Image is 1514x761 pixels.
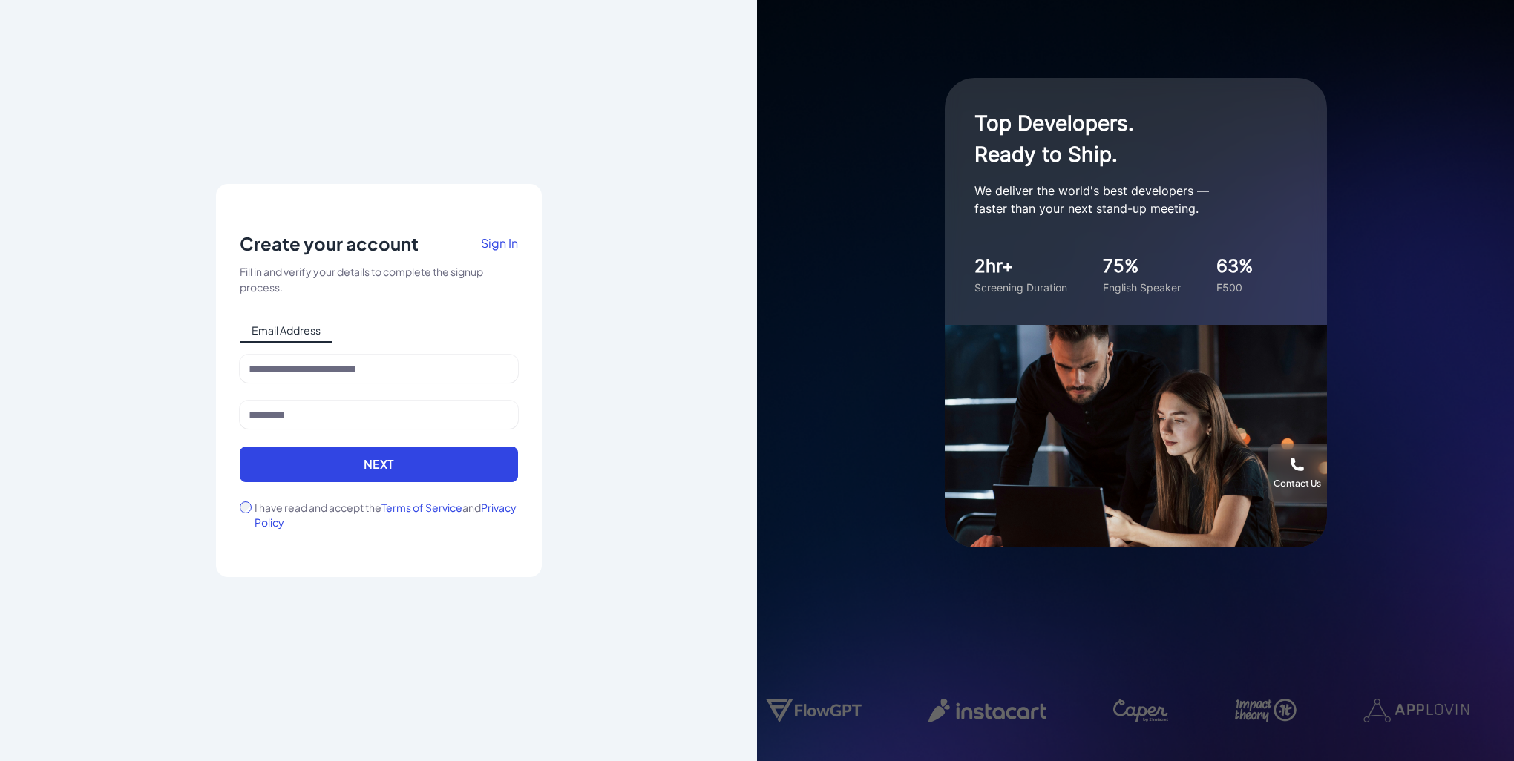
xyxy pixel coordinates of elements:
button: Next [240,447,518,482]
p: Create your account [240,231,419,255]
div: Contact Us [1274,478,1321,490]
a: Sign In [481,231,518,264]
div: Screening Duration [974,280,1067,295]
span: Email Address [240,319,332,343]
div: 2hr+ [974,253,1067,280]
div: F500 [1216,280,1254,295]
label: I have read and accept the and [255,500,518,530]
button: Contact Us [1268,444,1327,503]
h1: Top Developers. Ready to Ship. [974,108,1271,170]
div: English Speaker [1103,280,1181,295]
div: 63% [1216,253,1254,280]
p: We deliver the world's best developers — faster than your next stand-up meeting. [974,182,1271,217]
div: Fill in and verify your details to complete the signup process. [240,264,518,295]
div: 75% [1103,253,1181,280]
span: Terms of Service [381,501,462,514]
span: Sign In [481,235,518,251]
